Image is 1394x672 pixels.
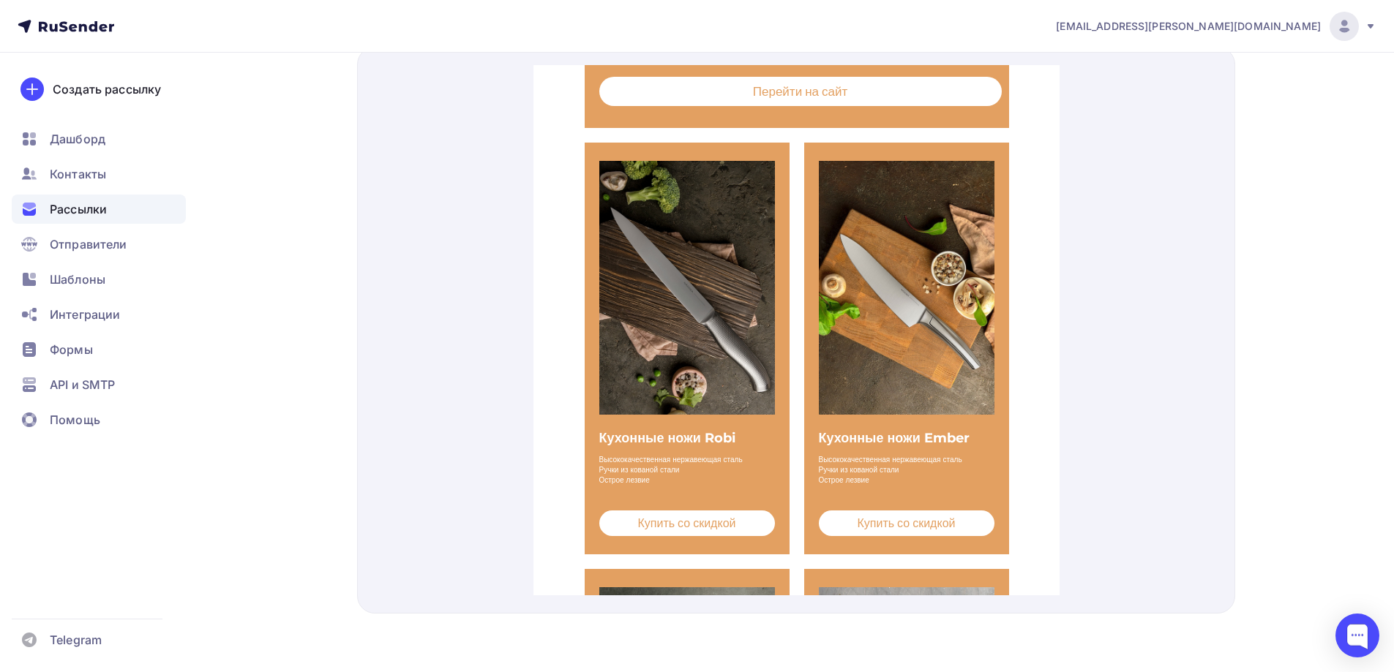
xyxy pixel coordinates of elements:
[66,400,241,410] p: Ручки из кованой стали
[12,265,186,294] a: Шаблоны
[1056,12,1376,41] a: [EMAIL_ADDRESS][PERSON_NAME][DOMAIN_NAME]
[12,230,186,259] a: Отправители
[66,445,241,471] a: Купить со скидкой
[12,159,186,189] a: Контакты
[50,200,107,218] span: Рассылки
[285,365,436,381] span: Кухонные ножи Ember
[50,376,115,393] span: API и SMTP
[66,390,241,400] p: Высококачественная нержавеющая сталь
[50,341,93,358] span: Формы
[66,12,468,41] a: Перейти на сайт
[66,410,241,420] p: Острое лезвие
[285,400,461,410] p: Ручки из кованой стали
[12,335,186,364] a: Формы
[50,411,100,429] span: Помощь
[285,445,461,471] a: Купить со скидкой
[50,165,106,183] span: Контакты
[53,80,161,98] div: Создать рассылку
[50,235,127,253] span: Отправители
[12,124,186,154] a: Дашборд
[50,306,120,323] span: Интеграции
[50,271,105,288] span: Шаблоны
[324,451,422,465] span: Купить со скидкой
[105,451,203,465] span: Купить со скидкой
[50,130,105,148] span: Дашборд
[66,96,241,350] img: Женская одежда
[66,364,241,382] h3: Кухонные ножи Robi
[285,410,461,420] p: Острое лезвие
[285,96,461,350] img: Женская одежда
[1056,19,1321,34] span: [EMAIL_ADDRESS][PERSON_NAME][DOMAIN_NAME]
[220,19,314,34] span: Перейти на сайт
[285,390,461,400] p: Высококачественная нержавеющая сталь
[50,631,102,649] span: Telegram
[12,195,186,224] a: Рассылки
